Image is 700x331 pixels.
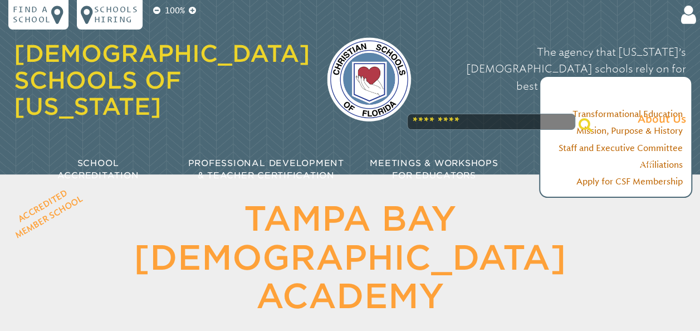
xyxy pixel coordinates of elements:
[370,158,498,181] span: Meetings & Workshops for Educators
[545,158,659,181] span: Education News & Legislative Updates
[80,199,620,315] h1: Tampa Bay [DEMOGRAPHIC_DATA] Academy
[188,158,344,181] span: Professional Development & Teacher Certification
[14,40,310,120] a: [DEMOGRAPHIC_DATA] Schools of [US_STATE]
[94,4,139,26] p: Schools Hiring
[13,4,51,26] p: Find a school
[57,158,139,181] span: School Accreditation
[638,111,686,128] span: About Us
[559,143,683,153] a: Staff and Executive Committee
[428,44,686,128] p: The agency that [US_STATE]’s [DEMOGRAPHIC_DATA] schools rely on for best practices in accreditati...
[163,4,187,17] p: 100%
[327,37,411,121] img: csf-logo-web-colors.png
